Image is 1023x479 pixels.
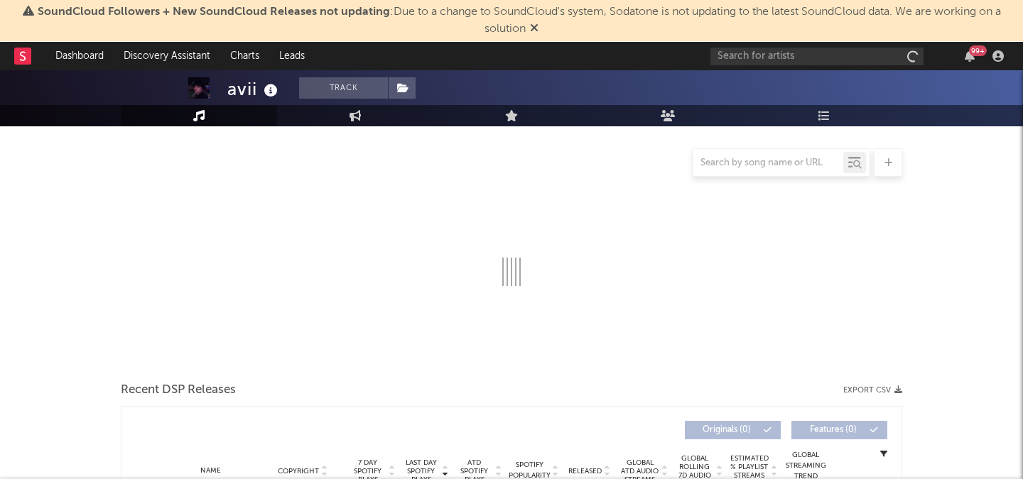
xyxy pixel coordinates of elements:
[969,45,987,56] div: 99 +
[843,386,902,395] button: Export CSV
[299,77,388,99] button: Track
[685,421,781,439] button: Originals(0)
[38,6,390,18] span: SoundCloud Followers + New SoundCloud Releases not updating
[710,48,924,65] input: Search for artists
[121,382,236,399] span: Recent DSP Releases
[45,42,114,70] a: Dashboard
[38,6,1001,35] span: : Due to a change to SoundCloud's system, Sodatone is not updating to the latest SoundCloud data....
[278,467,319,475] span: Copyright
[164,466,257,476] div: Name
[227,77,281,101] div: avii
[965,50,975,62] button: 99+
[791,421,887,439] button: Features(0)
[568,467,602,475] span: Released
[269,42,315,70] a: Leads
[220,42,269,70] a: Charts
[530,23,538,35] span: Dismiss
[801,426,866,434] span: Features ( 0 )
[694,426,759,434] span: Originals ( 0 )
[693,158,843,169] input: Search by song name or URL
[114,42,220,70] a: Discovery Assistant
